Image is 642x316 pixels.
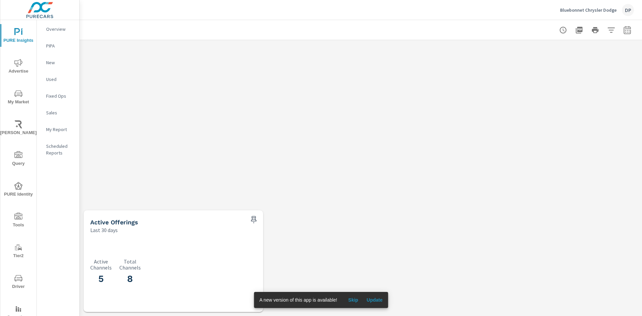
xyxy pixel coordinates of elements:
p: New [46,59,74,66]
p: Used [46,76,74,83]
div: New [37,58,79,68]
p: PIPA [46,42,74,49]
span: Update [366,297,383,303]
p: Overview [46,26,74,32]
span: A new version of this app is available! [259,297,337,303]
div: Sales [37,108,79,118]
button: Update [364,295,385,305]
span: Advertise [2,59,34,75]
p: Fixed Ops [46,93,74,99]
span: PURE Insights [2,28,34,44]
p: My Report [46,126,74,133]
button: Apply Filters [605,23,618,37]
h3: 5 [90,273,112,285]
button: Skip [342,295,364,305]
span: PURE Identity [2,182,34,198]
div: Overview [37,24,79,34]
h5: Active Offerings [90,219,138,226]
p: Total Channels [119,258,141,271]
span: My Market [2,90,34,106]
button: Print Report [588,23,602,37]
p: Sales [46,109,74,116]
span: Tier2 [2,243,34,260]
p: Active Channels [90,258,112,271]
button: Select Date Range [621,23,634,37]
span: Skip [345,297,361,303]
p: Bluebonnet Chrysler Dodge [560,7,617,13]
div: DP [622,4,634,16]
div: PIPA [37,41,79,51]
h3: 8 [119,273,141,285]
div: Used [37,74,79,84]
span: [PERSON_NAME] [2,120,34,137]
div: Scheduled Reports [37,141,79,158]
button: "Export Report to PDF" [572,23,586,37]
span: Query [2,151,34,168]
span: Tools [2,213,34,229]
p: Last 30 days [90,226,118,234]
p: Scheduled Reports [46,143,74,156]
div: My Report [37,124,79,134]
span: Driver [2,274,34,291]
div: Fixed Ops [37,91,79,101]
